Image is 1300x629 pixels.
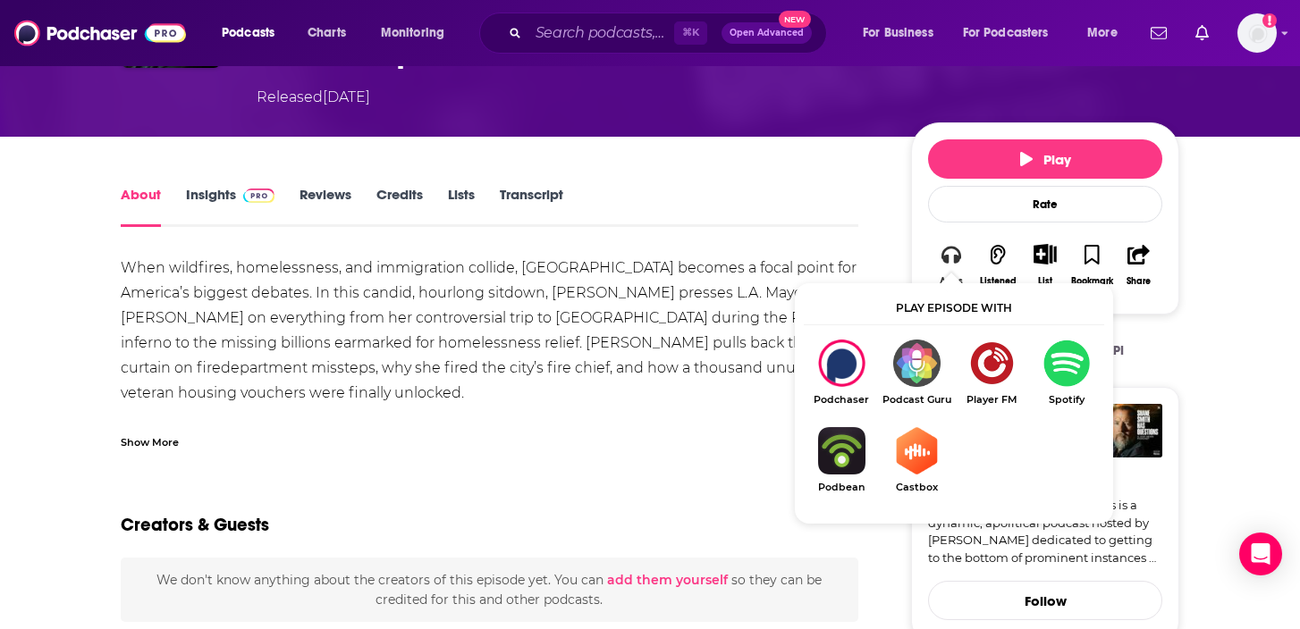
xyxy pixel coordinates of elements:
[1029,340,1104,406] a: SpotifySpotify
[779,11,811,28] span: New
[1075,19,1140,47] button: open menu
[954,394,1029,406] span: Player FM
[1144,18,1174,48] a: Show notifications dropdown
[1188,18,1216,48] a: Show notifications dropdown
[928,581,1162,620] button: Follow
[963,21,1049,46] span: For Podcasters
[863,21,933,46] span: For Business
[674,21,707,45] span: ⌘ K
[368,19,468,47] button: open menu
[121,186,161,227] a: About
[156,572,822,608] span: We don't know anything about the creators of this episode yet . You can so they can be credited f...
[730,29,804,38] span: Open Advanced
[14,16,186,50] img: Podchaser - Follow, Share and Rate Podcasts
[928,186,1162,222] div: Rate
[879,482,954,493] span: Castbox
[296,19,357,47] a: Charts
[1237,13,1277,53] button: Show profile menu
[500,186,563,227] a: Transcript
[381,21,444,46] span: Monitoring
[1026,244,1063,264] button: Show More Button
[1239,533,1282,575] div: Open Intercom Messenger
[308,21,346,46] span: Charts
[879,394,954,406] span: Podcast Guru
[804,427,879,493] a: PodbeanPodbean
[222,21,274,46] span: Podcasts
[1237,13,1277,53] img: User Profile
[1068,232,1115,298] button: Bookmark
[607,573,728,587] button: add them yourself
[376,186,423,227] a: Credits
[1237,13,1277,53] span: Logged in as kkade
[1116,232,1162,298] button: Share
[1087,21,1118,46] span: More
[1020,151,1071,168] span: Play
[243,189,274,203] img: Podchaser Pro
[954,340,1029,406] a: Player FMPlayer FM
[804,292,1104,325] div: Play episode with
[496,13,844,54] div: Search podcasts, credits, & more...
[1262,13,1277,28] svg: Add a profile image
[448,186,475,227] a: Lists
[1029,394,1104,406] span: Spotify
[528,19,674,47] input: Search podcasts, credits, & more...
[804,394,879,406] span: Podchaser
[300,186,351,227] a: Reviews
[121,514,269,536] h2: Creators & Guests
[722,22,812,44] button: Open AdvancedNew
[850,19,956,47] button: open menu
[804,482,879,493] span: Podbean
[879,427,954,493] a: CastboxCastbox
[804,340,879,406] div: Inside LA’s Wildfire Crisis & Political Fallout ft. Karen Bass | Shane Has Questions | Vice News ...
[1022,232,1068,298] div: Show More ButtonList
[951,19,1075,47] button: open menu
[257,87,370,108] div: Released [DATE]
[209,19,298,47] button: open menu
[975,232,1021,298] button: Listened
[186,186,274,227] a: InsightsPodchaser Pro
[928,139,1162,179] button: Play
[879,340,954,406] a: Podcast GuruPodcast Guru
[928,232,975,298] button: Apps
[1109,404,1162,457] img: Shane Smith Has Questions
[1127,276,1151,287] div: Share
